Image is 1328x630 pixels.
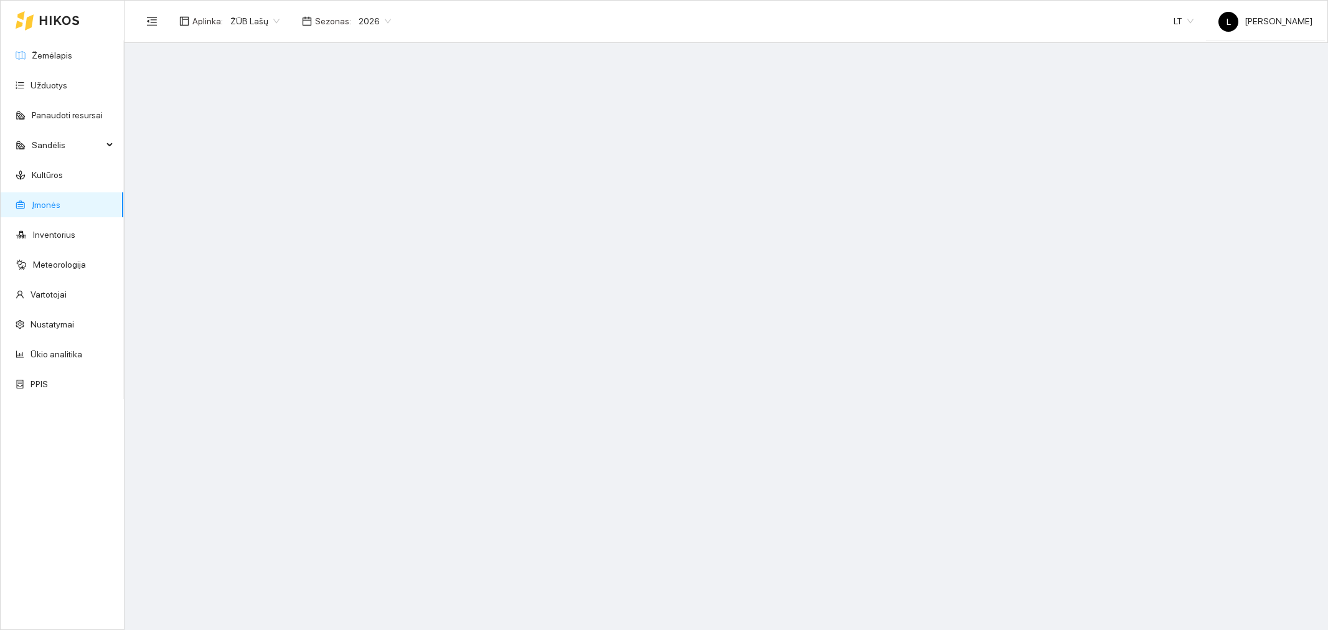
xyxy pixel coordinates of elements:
span: calendar [302,16,312,26]
a: Kultūros [32,170,63,180]
a: Užduotys [31,80,67,90]
span: ŽŪB Lašų [230,12,280,31]
a: Žemėlapis [32,50,72,60]
a: Vartotojai [31,289,67,299]
a: Įmonės [32,200,60,210]
a: Panaudoti resursai [32,110,103,120]
span: L [1227,12,1231,32]
span: 2026 [359,12,391,31]
a: PPIS [31,379,48,389]
a: Ūkio analitika [31,349,82,359]
span: Aplinka : [192,14,223,28]
a: Inventorius [33,230,75,240]
span: layout [179,16,189,26]
a: Nustatymai [31,319,74,329]
a: Meteorologija [33,260,86,270]
span: [PERSON_NAME] [1218,16,1312,26]
span: menu-fold [146,16,158,27]
span: Sandėlis [32,133,103,157]
span: LT [1174,12,1194,31]
button: menu-fold [139,9,164,34]
span: Sezonas : [315,14,351,28]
